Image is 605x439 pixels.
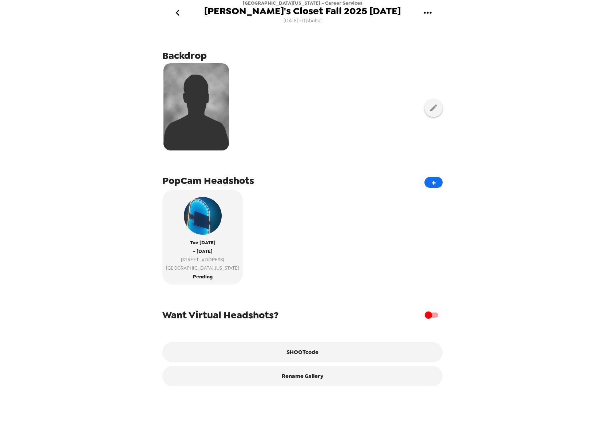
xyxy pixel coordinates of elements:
button: Rename Gallery [162,366,443,386]
button: go back [166,1,189,25]
button: SHOOTcode [162,342,443,362]
span: - [DATE] [193,247,213,255]
span: Backdrop [162,49,207,62]
button: popcam exampleTue [DATE]- [DATE][STREET_ADDRESS][GEOGRAPHIC_DATA],[US_STATE]Pending [162,190,243,285]
span: Pending [193,273,213,281]
span: Tue [DATE] [190,238,215,247]
img: silhouette [163,63,229,150]
span: [GEOGRAPHIC_DATA] , [US_STATE] [166,264,239,272]
img: popcam example [184,197,222,235]
span: [PERSON_NAME]'s Closet Fall 2025 [DATE] [204,6,401,16]
span: [STREET_ADDRESS] [166,255,239,264]
span: PopCam Headshots [162,174,254,187]
button: gallery menu [416,1,439,25]
button: + [424,177,443,188]
span: [DATE] • 0 photos [284,16,321,26]
span: Want Virtual Headshots? [162,309,278,322]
